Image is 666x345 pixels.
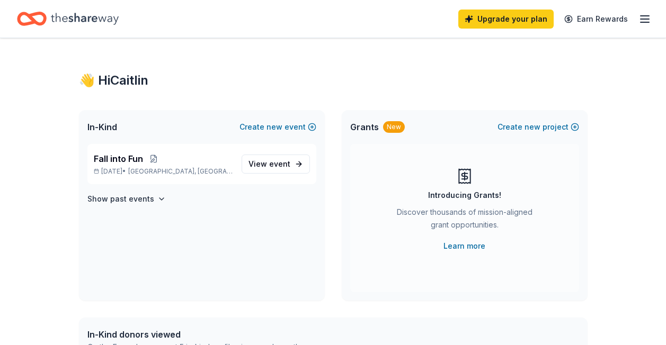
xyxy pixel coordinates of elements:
[17,6,119,31] a: Home
[498,121,579,133] button: Createnewproject
[383,121,405,133] div: New
[87,193,166,205] button: Show past events
[525,121,540,133] span: new
[87,121,117,133] span: In-Kind
[87,193,154,205] h4: Show past events
[94,167,233,176] p: [DATE] •
[558,10,634,29] a: Earn Rewards
[242,155,310,174] a: View event
[269,159,290,168] span: event
[428,189,501,202] div: Introducing Grants!
[239,121,316,133] button: Createnewevent
[393,206,537,235] div: Discover thousands of mission-aligned grant opportunities.
[248,158,290,170] span: View
[350,121,379,133] span: Grants
[458,10,554,29] a: Upgrade your plan
[87,328,301,341] div: In-Kind donors viewed
[79,72,588,89] div: 👋 Hi Caitlin
[94,152,143,165] span: Fall into Fun
[267,121,282,133] span: new
[128,167,233,176] span: [GEOGRAPHIC_DATA], [GEOGRAPHIC_DATA]
[443,240,485,252] a: Learn more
